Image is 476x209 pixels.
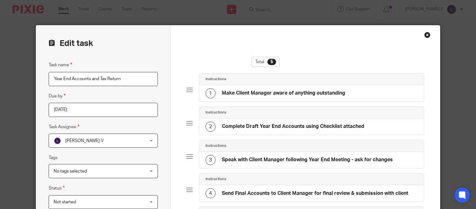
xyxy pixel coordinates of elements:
h4: Instructions [206,143,226,148]
div: Total [252,57,280,67]
h4: Complete Draft Year End Accounts using Checklist attached [222,123,364,130]
label: Task Assignee [49,123,79,130]
div: 3 [206,155,216,165]
img: svg%3E [54,137,61,145]
label: Due by [49,92,66,100]
h2: Edit task [49,38,158,49]
div: 2 [206,122,216,132]
div: Close this dialog window [424,32,431,38]
span: No tags selected [54,169,87,173]
div: 4 [206,188,216,198]
h4: Instructions [206,77,226,82]
h4: Instructions [206,110,226,115]
label: Status [49,184,65,192]
label: Tags [49,155,57,161]
input: Pick a date [49,103,158,117]
h4: Send Final Accounts to Client Manager for final review & submission with client [222,190,408,197]
span: [PERSON_NAME] V [65,139,104,143]
span: Not started [54,200,76,204]
h4: Speak with Client Manager following Year End Meeting - ask for changes [222,157,393,163]
h4: Make Client Manager aware of anything outstanding [222,90,345,96]
h4: Instructions [206,177,226,182]
div: 1 [206,88,216,98]
label: Task name [49,61,72,69]
div: 5 [267,59,276,65]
